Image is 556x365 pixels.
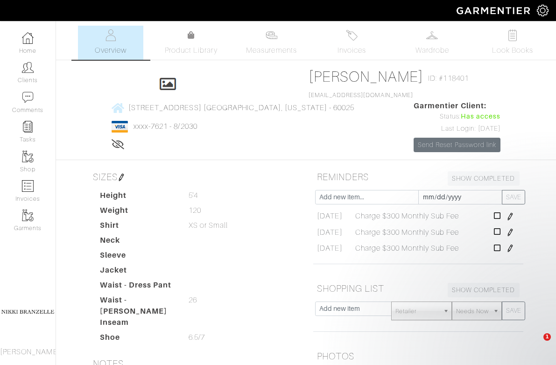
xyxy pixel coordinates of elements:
[93,205,182,220] dt: Weight
[492,45,534,56] span: Look Books
[415,45,449,56] span: Wardrobe
[105,29,117,41] img: basicinfo-40fd8af6dae0f16599ec9e87c0ef1c0a1fdea2edbe929e3d69a839185d80c458.svg
[317,211,342,222] span: [DATE]
[507,245,514,252] img: pen-cf24a1663064a2ec1b9c1bd2387e9de7a2fa800b781884d57f21acf72779bad2.png
[461,112,501,122] span: Has access
[537,5,549,16] img: gear-icon-white-bd11855cb880d31180b6d7d6211b90ccbf57a29d726f0c71d8c61bd08dd39cc2.png
[414,100,500,112] span: Garmentier Client:
[89,168,299,186] h5: SIZES
[22,62,34,73] img: clients-icon-6bae9207a08558b7cb47a8932f037763ab4055f8c8b6bfacd5dc20c3e0201464.png
[355,211,459,222] span: Charge $300 Monthly Sub Fee
[22,32,34,44] img: dashboard-icon-dbcd8f5a0b271acd01030246c82b418ddd0df26cd7fceb0bd07c9910d44c42f6.png
[480,26,545,60] a: Look Books
[189,190,198,201] span: 5'4
[134,122,197,131] a: xxxx-7621 - 8/2030
[158,30,224,56] a: Product Library
[112,121,128,133] img: visa-934b35602734be37eb7d5d7e5dbcd2044c359bf20a24dc3361ca3fa54326a8a7.png
[266,29,277,41] img: measurements-466bbee1fd09ba9460f595b01e5d73f9e2bff037440d3c8f018324cb6cdf7a4a.svg
[346,29,358,41] img: orders-27d20c2124de7fd6de4e0e44c1d41de31381a507db9b33961299e4e07d508b8c.svg
[355,243,459,254] span: Charge $300 Monthly Sub Fee
[22,210,34,221] img: garments-icon-b7da505a4dc4fd61783c78ac3ca0ef83fa9d6f193b1c9dc38574b1d14d53ca28.png
[507,229,514,236] img: pen-cf24a1663064a2ec1b9c1bd2387e9de7a2fa800b781884d57f21acf72779bad2.png
[426,29,438,41] img: wardrobe-487a4870c1b7c33e795ec22d11cfc2ed9d08956e64fb3008fe2437562e282088.svg
[189,205,201,216] span: 120
[414,124,500,134] div: Last Login: [DATE]
[189,220,228,231] span: XS or Small
[317,243,342,254] span: [DATE]
[78,26,143,60] a: Overview
[309,92,413,98] a: [EMAIL_ADDRESS][DOMAIN_NAME]
[414,112,500,122] div: Status:
[355,227,459,238] span: Charge $300 Monthly Sub Fee
[128,104,355,112] span: [STREET_ADDRESS] [GEOGRAPHIC_DATA], [US_STATE] - 60025
[315,190,419,204] input: Add new item...
[112,102,355,113] a: [STREET_ADDRESS] [GEOGRAPHIC_DATA], [US_STATE] - 60025
[22,151,34,162] img: garments-icon-b7da505a4dc4fd61783c78ac3ca0ef83fa9d6f193b1c9dc38574b1d14d53ca28.png
[428,73,469,84] span: ID: #118401
[448,171,520,186] a: SHOW COMPLETED
[313,168,523,186] h5: REMINDERS
[93,190,182,205] dt: Height
[93,250,182,265] dt: Sleeve
[452,2,537,19] img: garmentier-logo-header-white-b43fb05a5012e4ada735d5af1a66efaba907eab6374d6393d1fbf88cb4ef424d.png
[93,317,182,332] dt: Inseam
[189,295,197,306] span: 26
[319,26,385,60] a: Invoices
[93,332,182,347] dt: Shoe
[93,220,182,235] dt: Shirt
[315,302,392,316] input: Add new item
[95,45,126,56] span: Overview
[189,332,205,343] span: 6.5/7
[246,45,297,56] span: Measurements
[414,138,500,152] a: Send Reset Password link
[93,265,182,280] dt: Jacket
[313,279,523,298] h5: SHOPPING LIST
[309,68,424,85] a: [PERSON_NAME]
[22,180,34,192] img: orders-icon-0abe47150d42831381b5fb84f609e132dff9fe21cb692f30cb5eec754e2cba89.png
[22,121,34,133] img: reminder-icon-8004d30b9f0a5d33ae49ab947aed9ed385cf756f9e5892f1edd6e32f2345188e.png
[400,26,465,60] a: Wardrobe
[93,295,182,317] dt: Waist - [PERSON_NAME]
[338,45,366,56] span: Invoices
[502,190,525,204] button: SAVE
[543,333,551,341] span: 1
[118,174,125,181] img: pen-cf24a1663064a2ec1b9c1bd2387e9de7a2fa800b781884d57f21acf72779bad2.png
[165,45,218,56] span: Product Library
[93,235,182,250] dt: Neck
[239,26,304,60] a: Measurements
[507,29,518,41] img: todo-9ac3debb85659649dc8f770b8b6100bb5dab4b48dedcbae339e5042a72dfd3cc.svg
[317,227,342,238] span: [DATE]
[507,213,514,220] img: pen-cf24a1663064a2ec1b9c1bd2387e9de7a2fa800b781884d57f21acf72779bad2.png
[22,91,34,103] img: comment-icon-a0a6a9ef722e966f86d9cbdc48e553b5cf19dbc54f86b18d962a5391bc8f6eb6.png
[93,280,182,295] dt: Waist - Dress Pant
[524,333,547,356] iframe: Intercom live chat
